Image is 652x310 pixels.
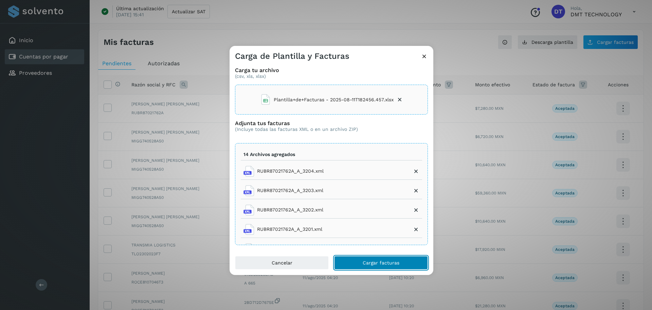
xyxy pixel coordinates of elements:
p: (Incluye todas las facturas XML o en un archivo ZIP) [235,126,358,132]
h3: Carga tu archivo [235,67,428,73]
span: Plantilla+de+Facturas - 2025-08-11T182456.457.xlsx [274,96,394,103]
p: (csv, xls, xlsx) [235,73,428,79]
button: Cancelar [235,256,329,270]
h3: Carga de Plantilla y Facturas [235,51,349,61]
h3: Adjunta tus facturas [235,120,358,126]
span: RUBR87021762A_A_3202.xml [257,206,323,213]
span: RUBR87021762A_A_3204.xml [257,168,324,175]
span: RUBR87021762A_A_3203.xml [257,187,323,194]
p: 14 Archivos agregados [243,152,295,157]
span: RUBR87021762A_A_3201.xml [257,226,322,233]
button: Cargar facturas [334,256,428,270]
span: Cargar facturas [363,260,399,265]
span: Cancelar [272,260,292,265]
